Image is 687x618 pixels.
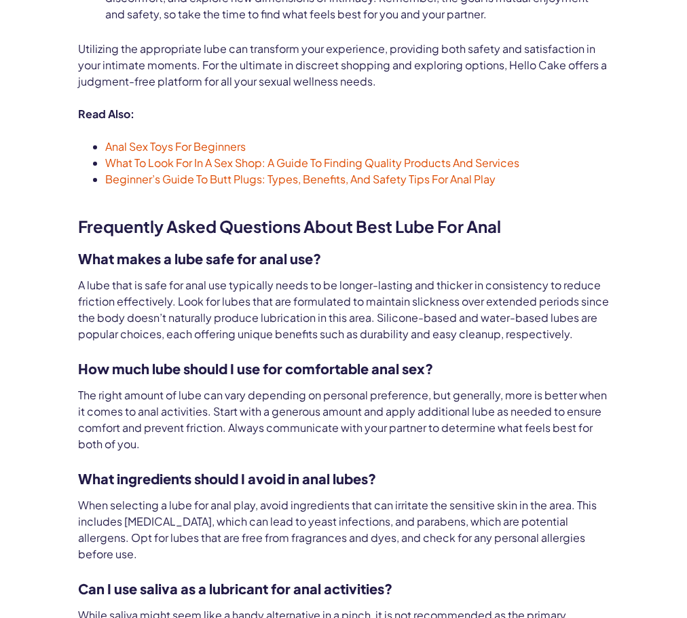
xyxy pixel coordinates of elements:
p: Utilizing the appropriate lube can transform your experience, providing both safety and satisfact... [78,41,609,90]
a: Beginner’s Guide To Butt Plugs: Types, Benefits, And Safety Tips For Anal Play [105,172,496,186]
strong: Read Also: [78,107,134,121]
p: When selecting a lube for anal play, avoid ingredients that can irritate the sensitive skin in th... [78,497,609,562]
a: Anal Sex Toys For Beginners [105,139,246,153]
p: A lube that is safe for anal use typically needs to be longer-lasting and thicker in consistency ... [78,277,609,342]
a: What To Look For In A Sex Shop: A Guide To Finding Quality Products And Services [105,156,519,170]
strong: What ingredients should I avoid in anal lubes? [78,470,376,487]
p: The right amount of lube can vary depending on personal preference, but generally, more is better... [78,387,609,452]
strong: How much lube should I use for comfortable anal sex? [78,360,433,377]
strong: Can I use saliva as a lubricant for anal activities? [78,580,392,597]
strong: Frequently Asked Questions About Best Lube For Anal [78,216,501,236]
strong: What makes a lube safe for anal use? [78,250,321,267]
